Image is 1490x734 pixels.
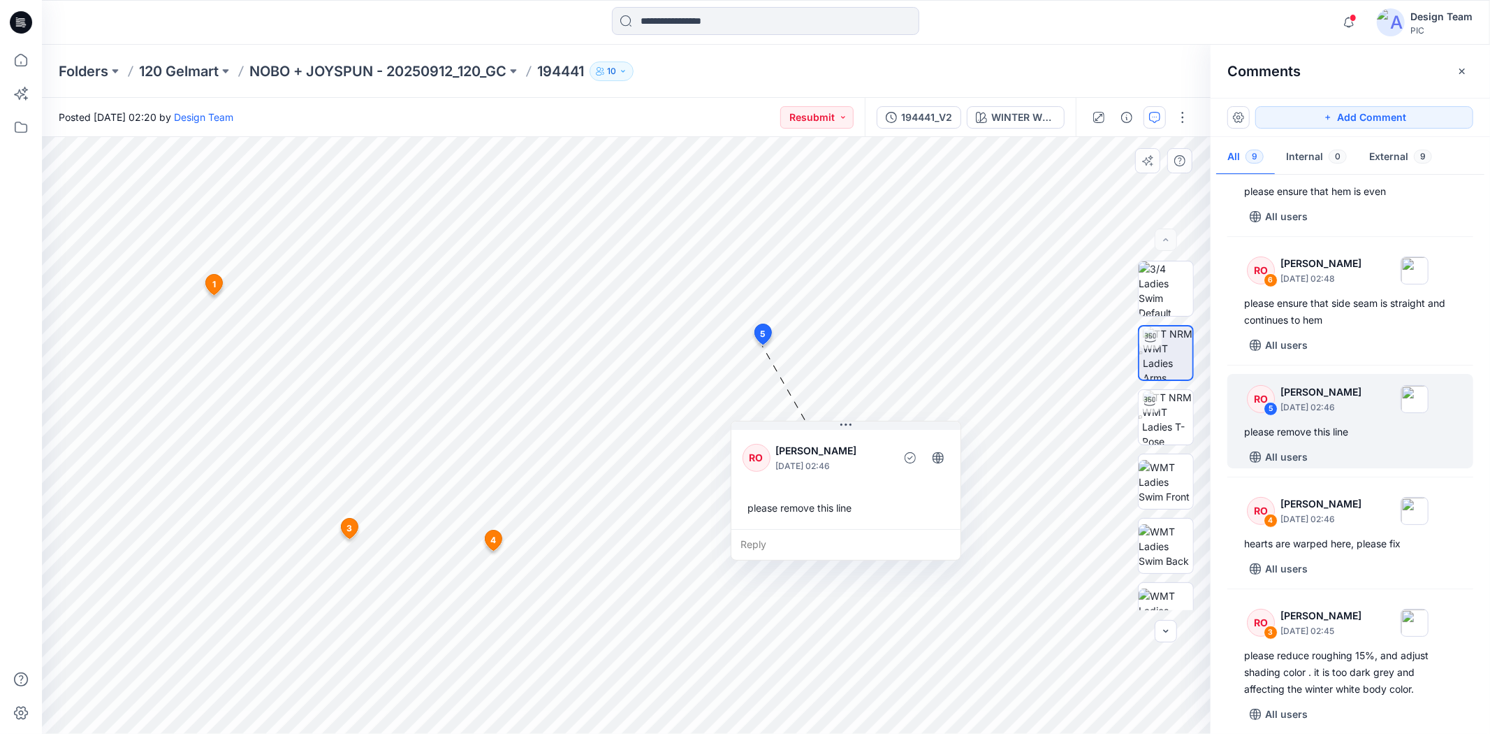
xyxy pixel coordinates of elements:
button: All users [1244,703,1313,726]
div: please reduce roughing 15%, and adjust shading color . it is too dark grey and affecting the wint... [1244,647,1456,698]
div: 194441_V2 [901,110,952,125]
div: WINTER WHITE [991,110,1056,125]
button: 194441_V2 [877,106,961,129]
div: 3 [1264,626,1278,640]
span: 9 [1414,150,1432,164]
img: avatar [1377,8,1405,36]
p: 194441 [537,62,584,81]
button: WINTER WHITE [967,106,1065,129]
div: please remove this line [743,495,949,521]
p: [PERSON_NAME] [1280,496,1361,512]
div: RO [1247,609,1275,637]
p: [DATE] 02:45 [1280,624,1361,638]
span: 0 [1329,150,1347,164]
div: 4 [1264,514,1278,528]
p: [DATE] 02:46 [776,459,890,473]
div: 5 [1264,402,1278,416]
button: All [1216,140,1275,175]
button: External [1358,140,1443,175]
button: Add Comment [1255,106,1473,129]
p: All users [1265,208,1308,225]
div: Design Team [1410,8,1473,25]
a: Folders [59,62,108,81]
div: please remove this line [1244,424,1456,440]
button: All users [1244,446,1313,468]
p: [PERSON_NAME] [1280,255,1361,272]
p: All users [1265,337,1308,354]
button: 10 [590,62,634,81]
img: 3/4 Ladies Swim Default [1139,261,1193,316]
div: RO [1247,385,1275,413]
div: hearts are warped here, please fix [1244,535,1456,552]
span: 9 [1246,150,1264,164]
button: Details [1116,106,1138,129]
div: RO [1247,257,1275,285]
p: [DATE] 02:46 [1280,401,1361,415]
img: WMT Ladies Swim Back [1139,524,1193,568]
span: 5 [761,328,766,340]
div: Reply [731,529,961,560]
button: Internal [1275,140,1358,175]
p: All users [1265,561,1308,577]
button: All users [1244,334,1313,357]
p: All users [1265,706,1308,723]
span: 3 [346,522,352,535]
h2: Comments [1227,63,1301,80]
a: 120 Gelmart [139,62,219,81]
button: All users [1244,206,1313,228]
img: TT NRM WMT Ladies T-Pose [1143,390,1193,445]
p: [DATE] 02:48 [1280,272,1361,286]
div: RO [1247,497,1275,525]
p: 10 [607,64,616,79]
p: [PERSON_NAME] [1280,384,1361,401]
p: [PERSON_NAME] [776,442,890,459]
span: 1 [212,278,216,291]
div: RO [743,444,770,472]
div: 6 [1264,273,1278,287]
div: please ensure that side seam is straight and continues to hem [1244,295,1456,329]
p: [PERSON_NAME] [1280,607,1361,624]
p: All users [1265,449,1308,466]
a: Design Team [174,111,233,123]
span: 4 [490,534,496,547]
button: All users [1244,558,1313,580]
div: please ensure that hem is even [1244,183,1456,200]
img: WMT Ladies Swim Left [1139,589,1193,633]
span: Posted [DATE] 02:20 by [59,110,233,124]
a: NOBO + JOYSPUN - 20250912_120_GC [249,62,506,81]
p: [DATE] 02:46 [1280,512,1361,526]
img: WMT Ladies Swim Front [1139,460,1193,504]
div: PIC [1410,25,1473,36]
img: TT NRM WMT Ladies Arms Down [1143,326,1192,380]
